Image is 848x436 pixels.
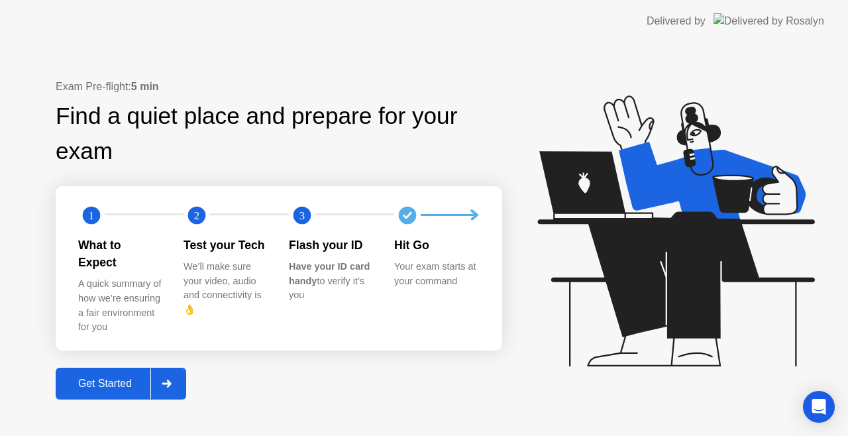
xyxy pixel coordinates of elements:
div: Find a quiet place and prepare for your exam [56,99,502,169]
div: Delivered by [647,13,706,29]
div: Your exam starts at your command [394,260,478,288]
b: 5 min [131,81,159,92]
div: What to Expect [78,237,162,272]
div: to verify it’s you [289,260,373,303]
div: Exam Pre-flight: [56,79,502,95]
text: 2 [194,209,199,221]
div: A quick summary of how we’re ensuring a fair environment for you [78,277,162,334]
div: Test your Tech [184,237,268,254]
div: Hit Go [394,237,478,254]
b: Have your ID card handy [289,261,370,286]
div: Flash your ID [289,237,373,254]
text: 1 [89,209,94,221]
div: Open Intercom Messenger [803,391,835,423]
text: 3 [299,209,305,221]
div: We’ll make sure your video, audio and connectivity is 👌 [184,260,268,317]
img: Delivered by Rosalyn [714,13,824,28]
button: Get Started [56,368,186,400]
div: Get Started [60,378,150,390]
